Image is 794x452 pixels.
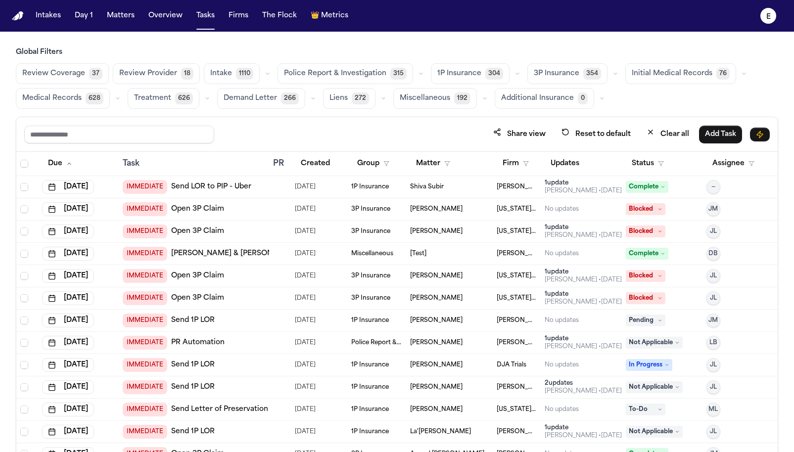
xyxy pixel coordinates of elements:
[225,7,252,25] button: Firms
[284,69,386,79] span: Police Report & Investigation
[12,11,24,21] img: Finch Logo
[632,69,712,79] span: Initial Medical Records
[716,68,730,80] span: 76
[495,88,594,109] button: Additional Insurance0
[113,63,200,84] button: Review Provider18
[204,63,260,84] button: Intake1110
[454,92,470,104] span: 192
[556,125,637,143] button: Reset to default
[393,88,477,109] button: Miscellaneous192
[217,88,305,109] button: Demand Letter266
[144,7,187,25] button: Overview
[103,7,139,25] button: Matters
[437,69,481,79] span: 1P Insurance
[278,63,413,84] button: Police Report & Investigation315
[224,93,277,103] span: Demand Letter
[281,92,299,104] span: 266
[32,7,65,25] button: Intakes
[307,7,352,25] button: crownMetrics
[699,126,742,143] button: Add Task
[192,7,219,25] button: Tasks
[501,93,574,103] span: Additional Insurance
[16,47,778,57] h3: Global Filters
[583,68,601,80] span: 354
[134,93,171,103] span: Treatment
[175,92,193,104] span: 626
[119,69,177,79] span: Review Provider
[128,88,199,109] button: Treatment626
[86,92,103,104] span: 628
[16,88,110,109] button: Medical Records628
[16,63,109,84] button: Review Coverage37
[12,11,24,21] a: Home
[485,68,503,80] span: 304
[329,93,348,103] span: Liens
[89,68,102,80] span: 37
[181,68,193,80] span: 18
[323,88,375,109] button: Liens272
[431,63,510,84] button: 1P Insurance304
[527,63,607,84] button: 3P Insurance354
[400,93,450,103] span: Miscellaneous
[210,69,232,79] span: Intake
[236,68,253,80] span: 1110
[352,92,369,104] span: 272
[22,93,82,103] span: Medical Records
[578,92,588,104] span: 0
[22,69,85,79] span: Review Coverage
[750,128,770,141] button: Immediate Task
[625,63,736,84] button: Initial Medical Records76
[390,68,407,80] span: 315
[258,7,301,25] button: The Flock
[641,125,695,143] button: Clear all
[71,7,97,25] button: Day 1
[534,69,579,79] span: 3P Insurance
[487,125,552,143] button: Share view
